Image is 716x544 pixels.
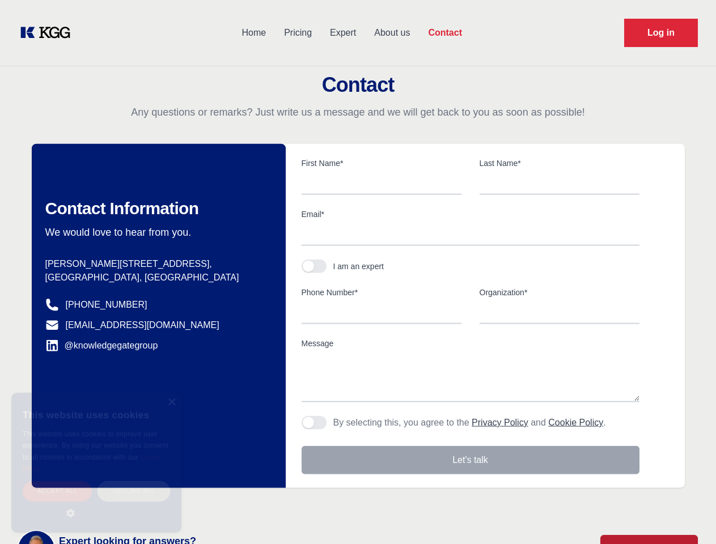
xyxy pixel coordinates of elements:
[232,18,275,48] a: Home
[45,339,158,352] a: @knowledgegategroup
[480,287,639,298] label: Organization*
[14,105,702,119] p: Any questions or remarks? Just write us a message and we will get back to you as soon as possible!
[548,418,603,427] a: Cookie Policy
[659,490,716,544] iframe: Chat Widget
[66,298,147,312] a: [PHONE_NUMBER]
[480,158,639,169] label: Last Name*
[302,158,461,169] label: First Name*
[66,318,219,332] a: [EMAIL_ADDRESS][DOMAIN_NAME]
[624,19,698,47] a: Request Demo
[23,481,92,501] div: Accept all
[302,338,639,349] label: Message
[98,481,170,501] div: Decline all
[333,416,606,430] p: By selecting this, you agree to the and .
[333,261,384,272] div: I am an expert
[45,271,268,284] p: [GEOGRAPHIC_DATA], [GEOGRAPHIC_DATA]
[23,454,161,472] a: Cookie Policy
[45,226,268,239] p: We would love to hear from you.
[275,18,321,48] a: Pricing
[419,18,471,48] a: Contact
[472,418,528,427] a: Privacy Policy
[18,24,79,42] a: KOL Knowledge Platform: Talk to Key External Experts (KEE)
[14,74,702,96] h2: Contact
[365,18,419,48] a: About us
[302,446,639,474] button: Let's talk
[23,401,170,428] div: This website uses cookies
[45,198,268,219] h2: Contact Information
[321,18,365,48] a: Expert
[167,398,176,407] div: Close
[12,533,70,539] div: Cookie settings
[45,257,268,271] p: [PERSON_NAME][STREET_ADDRESS],
[23,430,168,461] span: This website uses cookies to improve user experience. By using our website you consent to all coo...
[302,209,639,220] label: Email*
[302,287,461,298] label: Phone Number*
